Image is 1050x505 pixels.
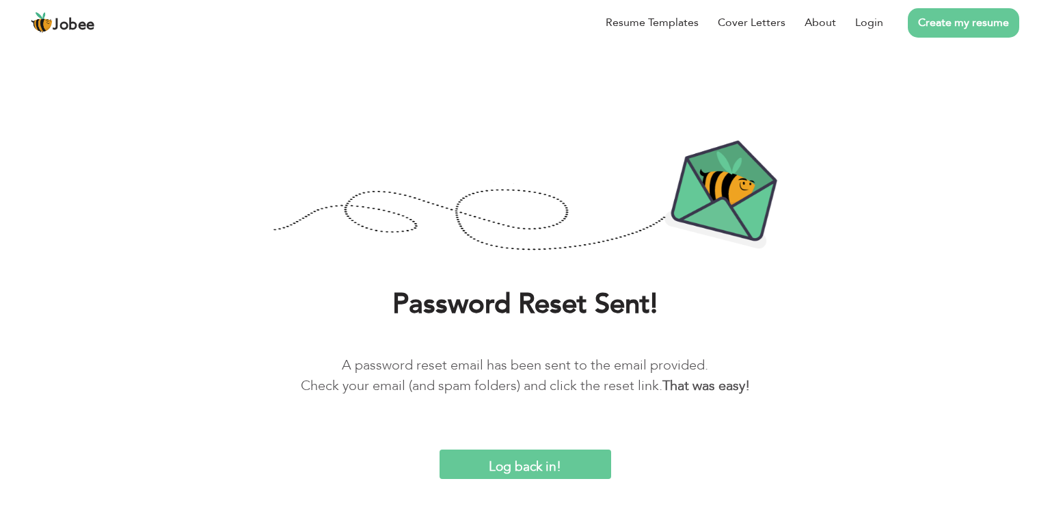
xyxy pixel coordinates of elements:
img: jobee.io [31,12,53,34]
a: Login [855,14,883,31]
img: Password-Reset-Confirmation.png [273,140,777,254]
b: That was easy! [662,376,750,395]
a: About [805,14,836,31]
h1: Password Reset Sent! [21,287,1029,322]
p: A password reset email has been sent to the email provided. Check your email (and spam folders) a... [21,355,1029,396]
a: Resume Templates [606,14,699,31]
a: Jobee [31,12,95,34]
input: Log back in! [440,450,611,479]
span: Jobee [53,18,95,33]
a: Create my resume [908,8,1019,38]
a: Cover Letters [718,14,785,31]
